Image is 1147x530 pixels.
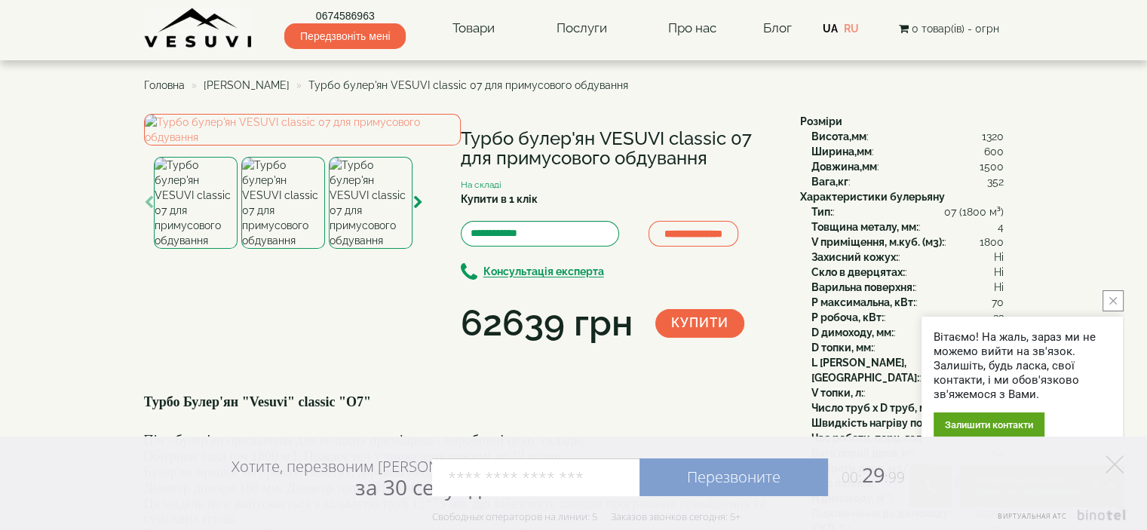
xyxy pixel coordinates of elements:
div: : [811,204,1004,219]
div: : [811,265,1004,280]
div: 62639 грн [461,298,633,349]
b: Захисний кожух: [811,251,898,263]
span: 352 [987,174,1004,189]
div: : [811,159,1004,174]
div: Залишити контакти [934,412,1044,437]
b: Час роботи, порц. год: [811,432,925,444]
img: Турбо булер'ян VESUVI classic 07 для примусового обдування [154,157,238,249]
b: Висота,мм [811,130,866,142]
a: Про нас [653,11,731,46]
div: : [811,355,1004,385]
a: 0674586963 [284,8,406,23]
span: 0 товар(ів) - 0грн [911,23,998,35]
a: Блог [762,20,791,35]
h1: Турбо булер'ян VESUVI classic 07 для примусового обдування [461,129,777,169]
div: : [811,295,1004,310]
a: UA [823,23,838,35]
div: : [811,250,1004,265]
div: Вітаємо! На жаль, зараз ми не можемо вийти на зв'язок. Залишіть, будь ласка, свої контакти, і ми ... [934,330,1111,402]
b: Товщина металу, мм: [811,221,919,233]
span: 600 [984,144,1004,159]
b: Характеристики булерьяну [800,191,945,203]
b: Вага,кг [811,176,848,188]
b: D топки, мм: [811,342,873,354]
b: Консультація експерта [483,266,604,278]
b: P робоча, кВт: [811,311,884,323]
a: Послуги [541,11,621,46]
b: Ширина,мм [811,146,872,158]
button: 0 товар(ів) - 0грн [894,20,1003,37]
div: : [811,310,1004,325]
a: Перезвоните [639,458,828,496]
a: RU [844,23,859,35]
div: : [811,174,1004,189]
div: Хотите, перезвоним [PERSON_NAME] [232,457,490,499]
span: 4 [998,219,1004,234]
img: Турбо булер'ян VESUVI classic 07 для примусового обдування [241,157,325,249]
b: Швидкість нагріву повітря, м3/хв: [811,417,989,429]
img: content [144,8,253,49]
span: 29 [828,461,905,489]
div: : [811,129,1004,144]
div: Свободных операторов на линии: 5 Заказов звонков сегодня: 5+ [432,510,741,522]
span: :99 [885,467,905,487]
b: Тип: [811,206,833,218]
div: : [811,385,1004,400]
span: 07 (1800 м³) [944,204,1004,219]
span: за 30 секунд? [355,473,490,501]
div: : [811,144,1004,159]
div: : [811,325,1004,340]
b: Довжина,мм [811,161,877,173]
div: : [811,234,1004,250]
small: На складі [461,179,501,190]
span: Ні [994,265,1004,280]
div: : [811,400,1004,415]
b: L [PERSON_NAME], [GEOGRAPHIC_DATA]: [811,357,919,384]
b: Число труб x D труб, мм: [811,402,937,414]
font: Піч - булер'ян призначена для великих приміщень - виробничі цехи, склади. [144,433,584,448]
b: Варильна поверхня: [811,281,915,293]
span: Ні [994,280,1004,295]
a: Головна [144,79,185,91]
b: P максимальна, кВт: [811,296,915,308]
img: Турбо булер'ян VESUVI classic 07 для примусового обдування [144,114,461,146]
a: Товари [437,11,510,46]
label: Купити в 1 клік [461,191,538,207]
span: Турбо булер'ян VESUVI classic 07 для примусового обдування [308,79,628,91]
a: Виртуальная АТС [989,510,1128,530]
div: : [811,280,1004,295]
div: : [811,340,1004,355]
span: 1500 [980,159,1004,174]
b: Скло в дверцятах: [811,266,905,278]
span: Виртуальная АТС [998,511,1067,521]
div: : [811,415,1004,430]
img: Турбо булер'ян VESUVI classic 07 для примусового обдування [329,157,412,249]
span: Передзвоніть мені [284,23,406,49]
div: : [811,219,1004,234]
button: Купити [655,309,744,338]
b: Розміри [800,115,842,127]
span: 00: [842,467,862,487]
span: Ні [994,250,1004,265]
b: V приміщення, м.куб. (м3): [811,236,944,248]
div: : [811,430,1004,446]
button: close button [1103,290,1124,311]
b: D димоходу, мм: [811,326,894,339]
span: 1320 [982,129,1004,144]
a: [PERSON_NAME] [204,79,290,91]
span: 1800 [980,234,1004,250]
b: V топки, л: [811,387,863,399]
b: Турбо Булер'ян "Vesuvi" classic "О7" [144,394,371,409]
